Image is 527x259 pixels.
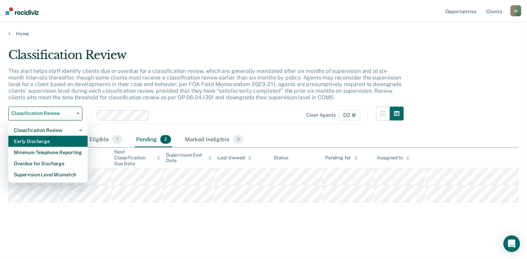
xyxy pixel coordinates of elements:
[14,136,82,147] div: Early Discharge
[14,125,82,136] div: Classification Review
[8,68,402,101] p: This alert helps staff identify clients due or overdue for a classification review, which are gen...
[184,132,245,148] div: Marked Ineligible0
[135,132,172,148] div: Pending2
[14,158,82,169] div: Overdue for Discharge
[69,132,124,148] div: Almost Eligible1
[510,5,521,16] button: M
[377,155,409,161] div: Assigned to
[114,149,160,166] div: Next Classification Due Date
[14,169,82,180] div: Supervision Level Mismatch
[11,110,74,116] span: Classification Review
[503,235,520,252] div: Open Intercom Messenger
[306,112,336,118] div: Clear agents
[339,110,360,121] span: D2
[274,155,288,161] div: Status
[14,147,82,158] div: Minimum Telephone Reporting
[160,135,171,144] span: 2
[217,155,251,161] div: Last Viewed
[6,7,39,15] img: Recidiviz
[233,135,244,144] span: 0
[325,155,357,161] div: Pending for
[112,135,122,144] span: 1
[8,31,519,37] a: Home
[8,107,82,120] button: Classification Review
[166,152,212,164] div: Supervision End Date
[8,48,404,68] div: Classification Review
